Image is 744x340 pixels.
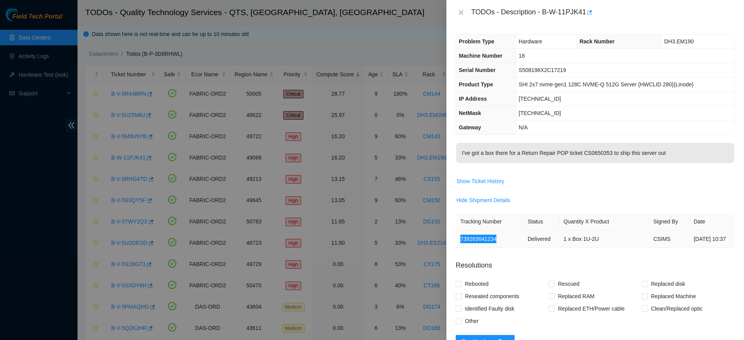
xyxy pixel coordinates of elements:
[459,53,503,59] span: Machine Number
[555,302,628,315] span: Replaced ETH/Power cable
[648,302,706,315] span: Clean/Replaced optic
[456,213,524,230] th: Tracking Number
[648,290,699,302] span: Replaced Machine
[559,213,649,230] th: Quantity X Product
[519,124,528,131] span: N/A
[459,67,496,73] span: Serial Number
[456,175,505,187] button: Show Ticket History
[649,230,689,248] td: CSIMS
[648,278,688,290] span: Replaced disk
[456,143,734,163] p: I've got a box there for a Return Repair POP ticket CS0650353 to ship this server out
[459,38,494,45] span: Problem Type
[524,230,560,248] td: Delivered
[462,315,482,327] span: Other
[519,110,561,116] span: [TECHNICAL_ID]
[462,278,492,290] span: Rebooted
[459,110,481,116] span: NetMask
[555,290,598,302] span: Replaced RAM
[559,230,649,248] td: 1 x Box 1U-2U
[456,194,511,206] button: Hide Shipment Details
[459,124,481,131] span: Gateway
[524,213,560,230] th: Status
[519,53,525,59] span: 18
[519,81,694,88] span: SHI 2x7 nvme-gen1 128C NVME-Q 512G Server {HWCLID 280}{Linode}
[462,290,522,302] span: Reseated components
[459,96,487,102] span: IP Address
[456,196,510,204] span: Hide Shipment Details
[519,96,561,102] span: [TECHNICAL_ID]
[471,6,735,19] div: TODOs - Description - B-W-11PJK41
[664,38,694,45] span: DH3.EM190
[649,213,689,230] th: Signed By
[456,9,467,16] button: Close
[519,67,566,73] span: S508198X2C17219
[456,254,735,271] p: Resolutions
[580,38,615,45] span: Rack Number
[456,177,504,185] span: Show Ticket History
[519,38,542,45] span: Hardware
[459,81,493,88] span: Product Type
[462,302,518,315] span: Identified Faulty disk
[689,230,734,248] td: [DATE] 10:37
[689,213,734,230] th: Date
[555,278,582,290] span: Rescued
[458,9,464,15] span: close
[456,230,524,248] td: 739263641234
